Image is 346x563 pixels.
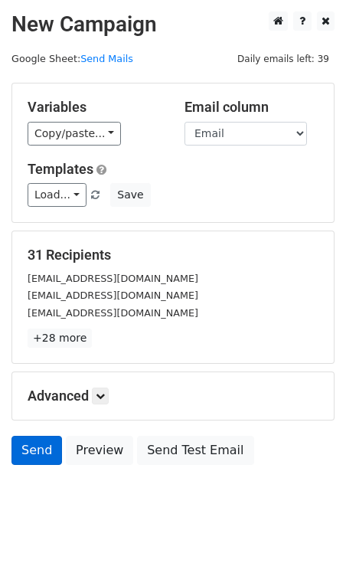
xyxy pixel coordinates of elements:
[11,53,133,64] small: Google Sheet:
[66,436,133,465] a: Preview
[28,290,198,301] small: [EMAIL_ADDRESS][DOMAIN_NAME]
[184,99,318,116] h5: Email column
[80,53,133,64] a: Send Mails
[232,51,335,67] span: Daily emails left: 39
[28,273,198,284] small: [EMAIL_ADDRESS][DOMAIN_NAME]
[28,388,318,404] h5: Advanced
[269,489,346,563] iframe: Chat Widget
[28,307,198,319] small: [EMAIL_ADDRESS][DOMAIN_NAME]
[11,11,335,38] h2: New Campaign
[232,53,335,64] a: Daily emails left: 39
[110,183,150,207] button: Save
[137,436,253,465] a: Send Test Email
[28,122,121,146] a: Copy/paste...
[28,329,92,348] a: +28 more
[11,436,62,465] a: Send
[28,161,93,177] a: Templates
[28,99,162,116] h5: Variables
[28,247,318,263] h5: 31 Recipients
[28,183,86,207] a: Load...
